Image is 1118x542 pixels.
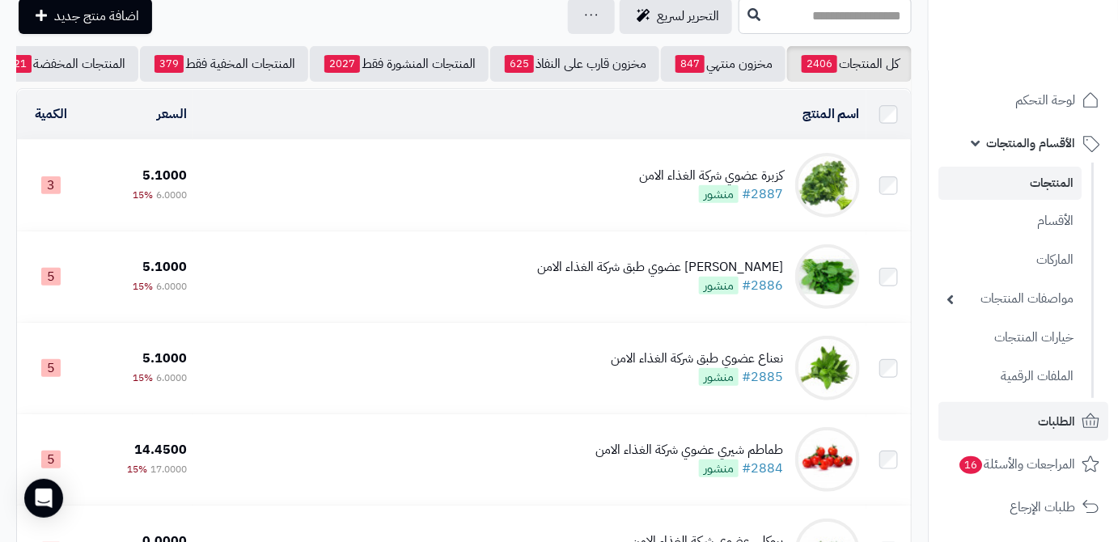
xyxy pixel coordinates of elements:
a: لوحة التحكم [938,81,1108,120]
span: الطلبات [1038,410,1075,433]
img: طماطم شيري عضوي شركة الغذاء الامن [795,427,860,492]
span: 6.0000 [156,371,187,385]
span: المراجعات والأسئلة [958,453,1075,476]
a: خيارات المنتجات [938,320,1082,355]
span: التحرير لسريع [657,6,719,26]
span: 15% [133,371,153,385]
a: طلبات الإرجاع [938,488,1108,527]
span: 5.1000 [142,257,187,277]
a: المنتجات المخفية فقط379 [140,46,308,82]
span: 15% [127,462,147,476]
a: كل المنتجات2406 [787,46,912,82]
span: 5.1000 [142,349,187,368]
span: منشور [699,459,739,477]
a: مخزون منتهي847 [661,46,786,82]
span: طلبات الإرجاع [1010,496,1075,519]
span: 847 [675,55,705,73]
span: 625 [505,55,534,73]
a: #2887 [742,184,783,204]
img: جرجير عضوي طبق شركة الغذاء الامن [795,244,860,309]
img: نعناع عضوي طبق شركة الغذاء الامن [795,336,860,400]
a: #2885 [742,367,783,387]
span: 5 [41,268,61,286]
a: الماركات [938,243,1082,277]
span: 6.0000 [156,279,187,294]
div: [PERSON_NAME] عضوي طبق شركة الغذاء الامن [537,258,783,277]
span: منشور [699,185,739,203]
a: المراجعات والأسئلة16 [938,445,1108,484]
img: كزبرة عضوي شركة الغذاء الامن [795,153,860,218]
span: 17.0000 [150,462,187,476]
span: 2027 [324,55,360,73]
div: كزبرة عضوي شركة الغذاء الامن [639,167,783,185]
a: اسم المنتج [803,104,860,124]
a: الأقسام [938,204,1082,239]
span: منشور [699,277,739,294]
span: 5 [41,451,61,468]
span: 2406 [802,55,837,73]
a: الملفات الرقمية [938,359,1082,394]
span: 3 [41,176,61,194]
div: نعناع عضوي طبق شركة الغذاء الامن [611,349,783,368]
img: logo-2.png [1008,44,1103,78]
div: طماطم شيري عضوي شركة الغذاء الامن [595,441,783,459]
span: 5.1000 [142,166,187,185]
span: 15% [133,188,153,202]
a: #2884 [742,459,783,478]
span: 21 [9,55,32,73]
a: مخزون قارب على النفاذ625 [490,46,659,82]
a: الطلبات [938,402,1108,441]
span: لوحة التحكم [1015,89,1075,112]
span: 14.4500 [134,440,187,459]
span: 15% [133,279,153,294]
div: Open Intercom Messenger [24,479,63,518]
a: السعر [157,104,187,124]
a: #2886 [742,276,783,295]
a: الكمية [35,104,67,124]
span: 379 [155,55,184,73]
span: 5 [41,359,61,377]
span: الأقسام والمنتجات [986,132,1075,155]
span: منشور [699,368,739,386]
a: المنتجات المنشورة فقط2027 [310,46,489,82]
a: مواصفات المنتجات [938,282,1082,316]
span: 6.0000 [156,188,187,202]
span: 16 [959,456,982,474]
a: المنتجات [938,167,1082,200]
span: اضافة منتج جديد [54,6,139,26]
